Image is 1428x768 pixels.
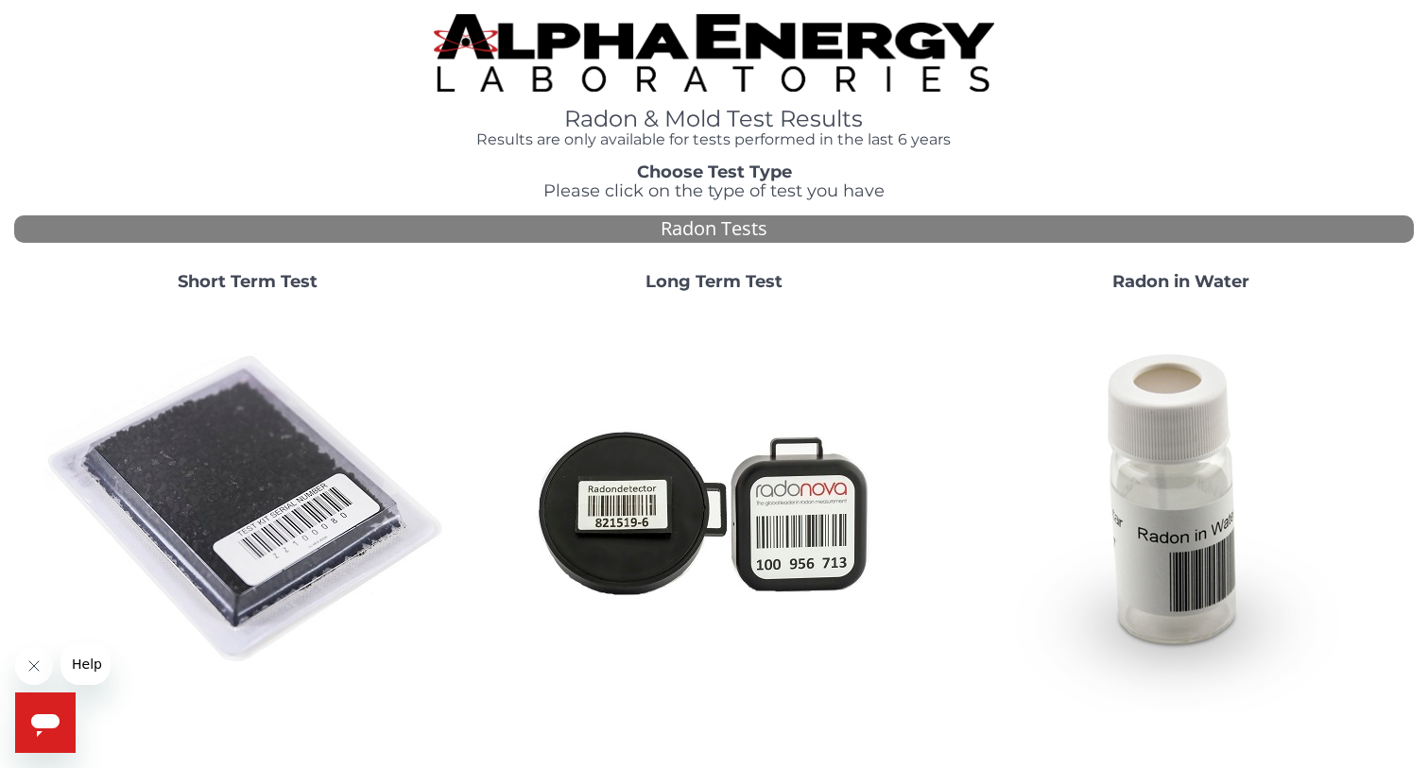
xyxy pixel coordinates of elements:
div: Radon Tests [14,215,1414,243]
strong: Short Term Test [178,271,318,292]
img: ShortTerm.jpg [44,307,451,713]
img: Radtrak2vsRadtrak3.jpg [510,307,917,713]
strong: Radon in Water [1112,271,1249,292]
h1: Radon & Mold Test Results [434,107,993,131]
strong: Long Term Test [645,271,783,292]
strong: Choose Test Type [637,162,792,182]
iframe: Button to launch messaging window [15,692,76,753]
span: Please click on the type of test you have [543,180,885,201]
img: RadoninWater.jpg [977,307,1384,713]
iframe: Message from company [60,643,111,685]
h4: Results are only available for tests performed in the last 6 years [434,131,993,148]
iframe: Close message [15,647,53,685]
img: TightCrop.jpg [434,14,993,92]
